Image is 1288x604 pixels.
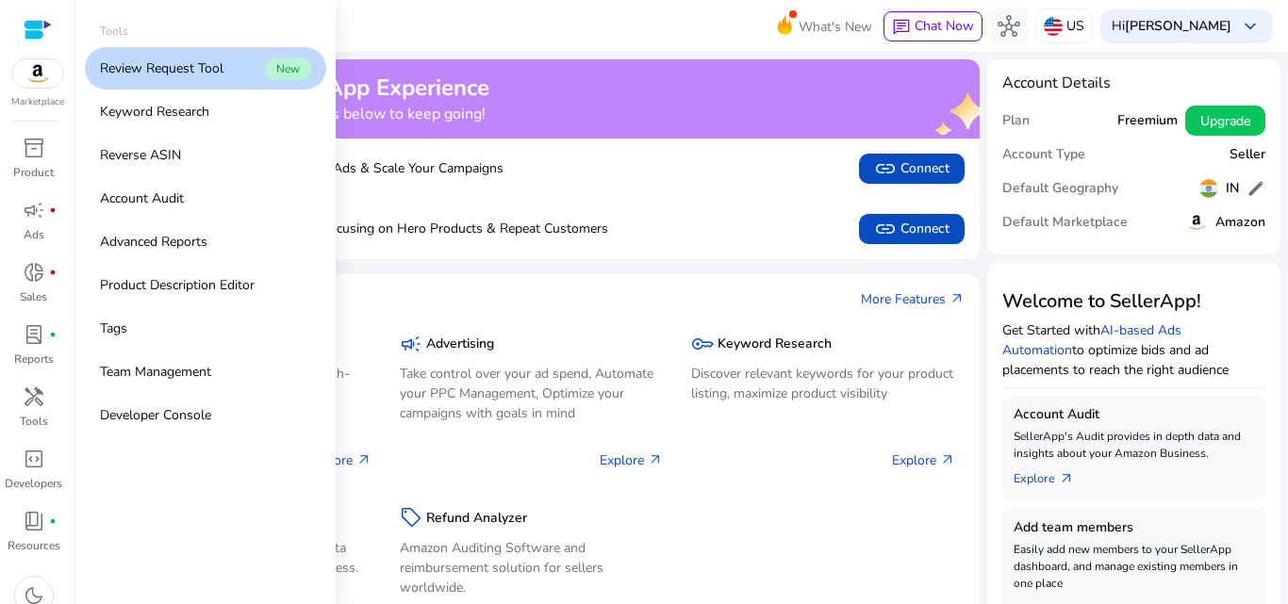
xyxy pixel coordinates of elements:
[1014,407,1255,423] h5: Account Audit
[426,336,494,352] h5: Advertising
[861,289,965,309] a: More Featuresarrow_outward
[892,18,911,37] span: chat
[5,475,62,492] p: Developers
[1066,9,1084,42] p: US
[1002,320,1266,380] p: Get Started with to optimize bids and ad placements to reach the right audience
[1215,215,1265,231] h5: Amazon
[49,331,57,338] span: fiber_manual_record
[1014,428,1255,462] p: SellerApp's Audit provides in depth data and insights about your Amazon Business.
[1014,541,1255,592] p: Easily add new members to your SellerApp dashboard, and manage existing members in one place
[1002,215,1128,231] h5: Default Marketplace
[14,351,54,367] p: Reports
[23,385,45,408] span: handyman
[1044,17,1063,36] img: us.svg
[100,275,255,295] p: Product Description Editor
[691,333,714,355] span: key
[874,218,897,240] span: link
[648,452,663,467] span: arrow_outward
[8,537,60,554] p: Resources
[100,188,184,208] p: Account Audit
[1185,106,1265,136] button: Upgrade
[940,452,955,467] span: arrow_outward
[400,506,422,529] span: sell
[20,413,48,430] p: Tools
[49,517,57,525] span: fiber_manual_record
[1125,17,1231,35] b: [PERSON_NAME]
[12,59,63,88] img: amazon.svg
[265,57,311,80] span: New
[1002,321,1181,359] a: AI-based Ads Automation
[11,95,64,109] p: Marketplace
[859,154,965,184] button: linkConnect
[49,206,57,214] span: fiber_manual_record
[998,15,1020,38] span: hub
[874,157,949,180] span: Connect
[990,8,1028,45] button: hub
[100,362,211,382] p: Team Management
[915,17,974,35] span: Chat Now
[1002,181,1118,197] h5: Default Geography
[1200,111,1250,131] span: Upgrade
[100,23,128,40] p: Tools
[874,218,949,240] span: Connect
[1002,74,1266,92] h4: Account Details
[23,323,45,346] span: lab_profile
[1185,211,1208,234] img: amazon.svg
[23,137,45,159] span: inventory_2
[13,164,54,181] p: Product
[859,214,965,244] button: linkConnect
[1014,520,1255,536] h5: Add team members
[400,538,664,597] p: Amazon Auditing Software and reimbursement solution for sellers worldwide.
[24,226,44,243] p: Ads
[100,102,209,122] p: Keyword Research
[23,510,45,532] span: book_4
[600,450,663,470] p: Explore
[1014,462,1089,488] a: Explorearrow_outward
[132,219,608,238] p: Boost Sales by Focusing on Hero Products & Repeat Customers
[100,145,181,165] p: Reverse ASIN
[1002,147,1085,163] h5: Account Type
[1230,147,1265,163] h5: Seller
[718,336,832,352] h5: Keyword Research
[100,405,211,425] p: Developer Console
[23,199,45,221] span: campaign
[691,364,955,403] p: Discover relevant keywords for your product listing, maximize product visibility
[23,261,45,284] span: donut_small
[949,291,965,306] span: arrow_outward
[356,452,372,467] span: arrow_outward
[1002,113,1030,129] h5: Plan
[799,10,872,43] span: What's New
[892,450,955,470] p: Explore
[1059,471,1074,486] span: arrow_outward
[100,318,127,338] p: Tags
[100,58,223,78] p: Review Request Tool
[49,269,57,276] span: fiber_manual_record
[1112,20,1231,33] p: Hi
[23,448,45,470] span: code_blocks
[400,333,422,355] span: campaign
[883,11,983,41] button: chatChat Now
[1117,113,1178,129] h5: Freemium
[100,232,207,252] p: Advanced Reports
[1239,15,1262,38] span: keyboard_arrow_down
[874,157,897,180] span: link
[20,288,47,305] p: Sales
[308,450,372,470] p: Explore
[400,364,664,423] p: Take control over your ad spend, Automate your PPC Management, Optimize your campaigns with goals...
[1247,179,1265,198] span: edit
[1199,179,1218,198] img: in.svg
[426,511,527,527] h5: Refund Analyzer
[1226,181,1239,197] h5: IN
[1002,290,1266,313] h3: Welcome to SellerApp!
